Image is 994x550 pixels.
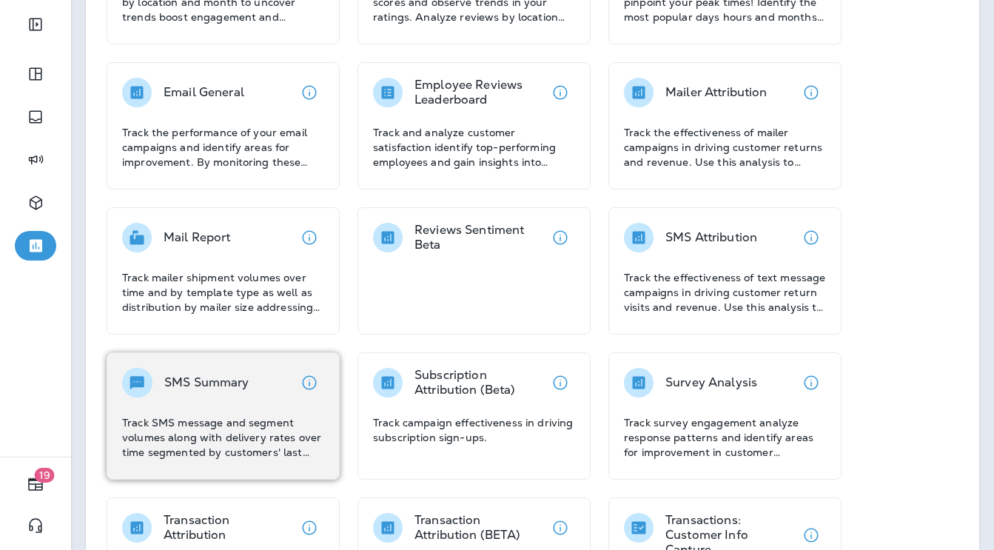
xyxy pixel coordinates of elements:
span: 19 [35,468,55,483]
button: View details [796,368,826,398]
button: View details [796,78,826,107]
p: Transaction Attribution (BETA) [414,513,545,543]
p: Track the effectiveness of mailer campaigns in driving customer returns and revenue. Use this ana... [624,125,826,170]
p: Track survey engagement analyze response patterns and identify areas for improvement in customer ... [624,415,826,460]
p: Track mailer shipment volumes over time and by template type as well as distribution by mailer si... [122,270,324,315]
p: Reviews Sentiment Beta [414,223,545,252]
button: View details [545,368,575,398]
button: 19 [15,469,56,499]
button: View details [295,78,324,107]
p: Track the effectiveness of text message campaigns in driving customer return visits and revenue. ... [624,270,826,315]
p: SMS Attribution [665,230,757,245]
p: Employee Reviews Leaderboard [414,78,545,107]
button: Expand Sidebar [15,10,56,39]
p: Track SMS message and segment volumes along with delivery rates over time segmented by customers'... [122,415,324,460]
p: Track campaign effectiveness in driving subscription sign-ups. [373,415,575,445]
button: View details [295,368,324,398]
button: View details [295,223,324,252]
button: View details [545,513,575,543]
p: Mailer Attribution [665,85,768,100]
p: Track and analyze customer satisfaction identify top-performing employees and gain insights into ... [373,125,575,170]
button: View details [295,513,324,543]
button: View details [545,223,575,252]
p: Subscription Attribution (Beta) [414,368,545,398]
p: Mail Report [164,230,231,245]
button: View details [796,223,826,252]
p: SMS Summary [164,375,249,390]
p: Track the performance of your email campaigns and identify areas for improvement. By monitoring t... [122,125,324,170]
button: View details [545,78,575,107]
p: Survey Analysis [665,375,757,390]
button: View details [796,520,826,550]
p: Email General [164,85,244,100]
p: Transaction Attribution [164,513,295,543]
